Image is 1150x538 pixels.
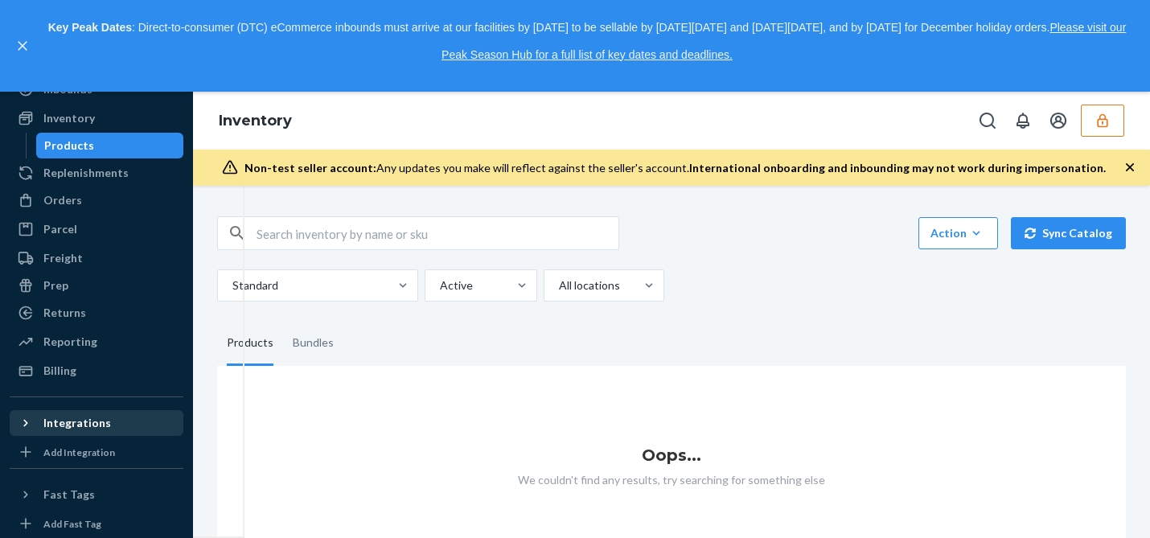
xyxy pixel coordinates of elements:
[43,221,77,237] div: Parcel
[442,21,1126,61] a: Please visit our Peak Season Hub for a full list of key dates and deadlines.
[217,472,1126,488] p: We couldn't find any results, try searching for something else
[10,329,183,355] a: Reporting
[43,334,97,350] div: Reporting
[10,482,183,507] button: Fast Tags
[43,165,129,181] div: Replenishments
[206,98,305,145] ol: breadcrumbs
[43,110,95,126] div: Inventory
[43,250,83,266] div: Freight
[14,38,31,54] button: close,
[244,160,1106,176] div: Any updates you make will reflect against the seller's account.
[10,245,183,271] a: Freight
[43,305,86,321] div: Returns
[10,514,183,533] a: Add Fast Tag
[43,517,101,531] div: Add Fast Tag
[10,442,183,462] a: Add Integration
[10,410,183,436] button: Integrations
[10,300,183,326] a: Returns
[293,321,334,366] div: Bundles
[44,138,94,154] div: Products
[43,363,76,379] div: Billing
[557,277,559,294] input: All locations
[10,216,183,242] a: Parcel
[244,161,376,175] span: Non-test seller account:
[1042,105,1074,137] button: Open account menu
[10,187,183,213] a: Orders
[227,321,273,366] div: Products
[10,160,183,186] a: Replenishments
[10,273,183,298] a: Prep
[48,21,132,34] strong: Key Peak Dates
[43,415,111,431] div: Integrations
[10,105,183,131] a: Inventory
[217,446,1126,464] h1: Oops...
[43,487,95,503] div: Fast Tags
[971,105,1004,137] button: Open Search Box
[219,112,292,129] a: Inventory
[438,277,440,294] input: Active
[930,225,986,241] div: Action
[918,217,998,249] button: Action
[1011,217,1126,249] button: Sync Catalog
[43,446,115,459] div: Add Integration
[257,217,618,249] input: Search inventory by name or sku
[10,358,183,384] a: Billing
[689,161,1106,175] span: International onboarding and inbounding may not work during impersonation.
[43,192,82,208] div: Orders
[43,277,68,294] div: Prep
[1007,105,1039,137] button: Open notifications
[39,14,1136,68] p: : Direct-to-consumer (DTC) eCommerce inbounds must arrive at our facilities by [DATE] to be sella...
[36,133,184,158] a: Products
